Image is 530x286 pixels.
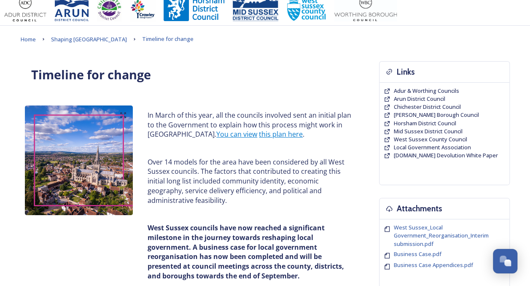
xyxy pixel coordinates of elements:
a: Home [21,34,36,44]
a: Chichester District Council [394,103,461,111]
span: Adur & Worthing Councils [394,87,459,94]
a: this plan here [259,130,303,139]
a: Arun District Council [394,95,445,103]
a: Adur & Worthing Councils [394,87,459,95]
a: West Sussex County Council [394,135,467,143]
a: Local Government Association [394,143,471,151]
a: Mid Sussex District Council [394,127,463,135]
a: You can view [216,130,257,139]
span: Timeline for change [142,35,194,43]
span: Business Case Appendices.pdf [394,261,473,269]
a: Horsham District Council [394,119,456,127]
a: Shaping [GEOGRAPHIC_DATA] [51,34,127,44]
span: Home [21,35,36,43]
span: Business Case.pdf [394,250,441,258]
span: Shaping [GEOGRAPHIC_DATA] [51,35,127,43]
span: West Sussex_Local Government_Reorganisation_Interim submission.pdf [394,224,489,247]
h3: Attachments [397,202,442,215]
a: [PERSON_NAME] Borough Council [394,111,479,119]
strong: Timeline for change [31,66,151,83]
p: Over 14 models for the area have been considered by all West Sussex councils. The factors that co... [148,157,351,205]
strong: West Sussex councils have now reached a significant milestone in the journey towards reshaping lo... [148,223,346,281]
a: [DOMAIN_NAME] Devolution White Paper [394,151,498,159]
h3: Links [397,66,415,78]
button: Open Chat [493,249,517,273]
p: In March of this year, all the councils involved sent an initial plan to the Government to explai... [148,111,351,139]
